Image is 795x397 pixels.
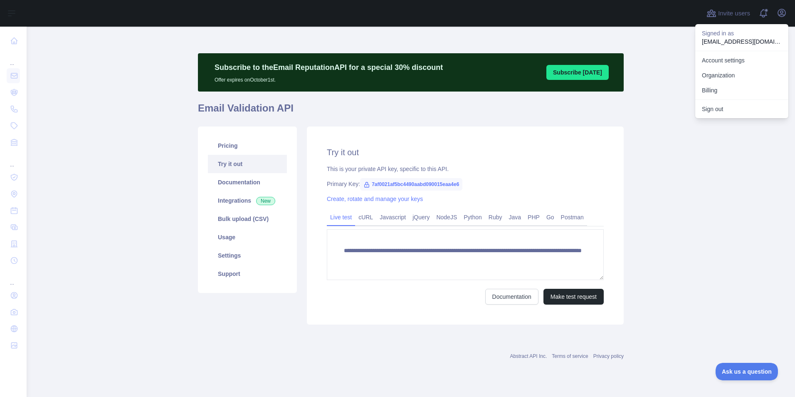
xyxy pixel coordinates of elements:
[552,353,588,359] a: Terms of service
[256,197,275,205] span: New
[355,211,376,224] a: cURL
[327,211,355,224] a: Live test
[208,228,287,246] a: Usage
[327,146,604,158] h2: Try it out
[705,7,752,20] button: Invite users
[215,62,443,73] p: Subscribe to the Email Reputation API for a special 30 % discount
[208,210,287,228] a: Bulk upload (CSV)
[208,136,287,155] a: Pricing
[208,173,287,191] a: Documentation
[524,211,543,224] a: PHP
[593,353,624,359] a: Privacy policy
[695,68,788,83] a: Organization
[208,155,287,173] a: Try it out
[702,29,782,37] p: Signed in as
[718,9,750,18] span: Invite users
[460,211,485,224] a: Python
[543,211,558,224] a: Go
[485,211,506,224] a: Ruby
[215,73,443,83] p: Offer expires on October 1st.
[433,211,460,224] a: NodeJS
[506,211,525,224] a: Java
[546,65,609,80] button: Subscribe [DATE]
[376,211,409,224] a: Javascript
[716,363,778,380] iframe: Toggle Customer Support
[208,246,287,265] a: Settings
[327,165,604,173] div: This is your private API key, specific to this API.
[327,196,423,202] a: Create, rotate and manage your keys
[7,50,20,67] div: ...
[360,178,462,191] span: 7af0021af5bc4490aabd090015eaa4e6
[409,211,433,224] a: jQuery
[558,211,587,224] a: Postman
[695,102,788,117] button: Sign out
[327,180,604,188] div: Primary Key:
[198,102,624,122] h1: Email Validation API
[695,53,788,68] a: Account settings
[7,151,20,168] div: ...
[208,265,287,283] a: Support
[485,289,538,305] a: Documentation
[543,289,604,305] button: Make test request
[695,83,788,98] button: Billing
[702,37,782,46] p: [EMAIL_ADDRESS][DOMAIN_NAME]
[7,270,20,286] div: ...
[510,353,547,359] a: Abstract API Inc.
[208,191,287,210] a: Integrations New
